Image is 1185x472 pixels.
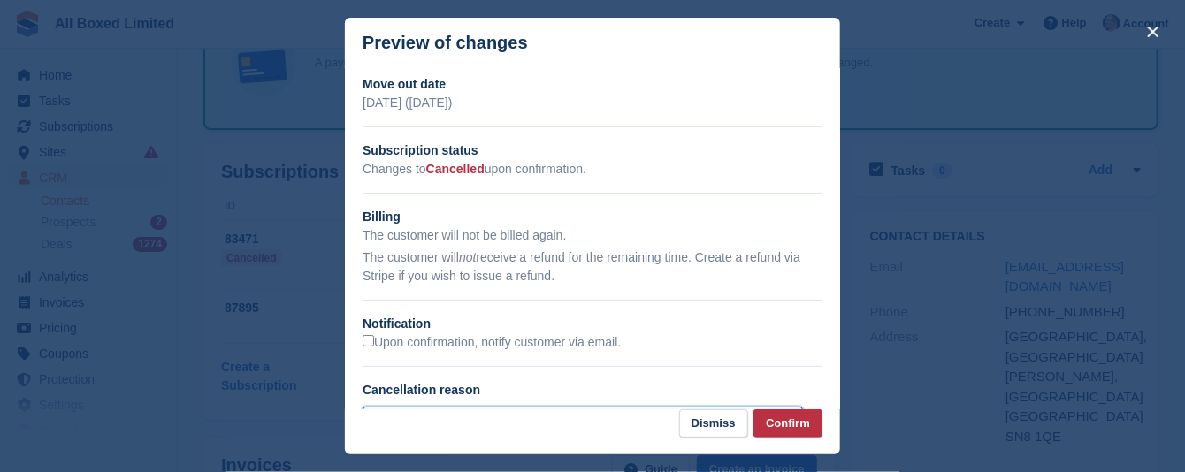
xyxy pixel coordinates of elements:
[363,335,374,346] input: Upon confirmation, notify customer via email.
[363,75,822,94] h2: Move out date
[363,226,822,245] p: The customer will not be billed again.
[363,383,480,397] label: Cancellation reason
[363,141,822,160] h2: Subscription status
[363,248,822,285] p: The customer will receive a refund for the remaining time. Create a refund via Stripe if you wish...
[363,94,822,112] p: [DATE] ([DATE])
[679,409,748,438] button: Dismiss
[363,33,528,53] p: Preview of changes
[459,250,476,264] em: not
[363,315,822,333] h2: Notification
[753,409,822,438] button: Confirm
[363,160,822,179] p: Changes to upon confirmation.
[363,335,621,351] label: Upon confirmation, notify customer via email.
[1139,18,1167,46] button: close
[426,162,485,176] span: Cancelled
[363,208,822,226] h2: Billing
